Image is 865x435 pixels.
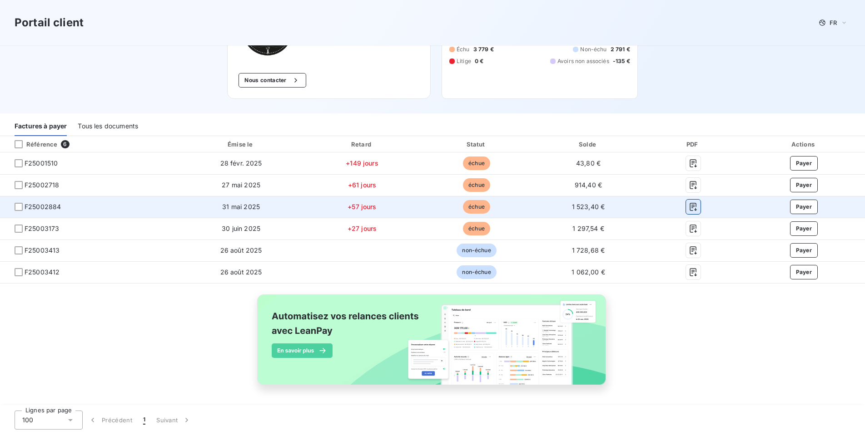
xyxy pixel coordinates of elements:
[25,181,59,190] span: F25002718
[220,159,262,167] span: 28 févr. 2025
[25,224,59,233] span: F25003173
[473,45,494,54] span: 3 779 €
[790,156,818,171] button: Payer
[463,222,490,235] span: échue
[143,415,145,425] span: 1
[25,159,58,168] span: F25001510
[348,225,377,232] span: +27 jours
[463,156,490,170] span: échue
[572,225,604,232] span: 1 297,54 €
[346,159,378,167] span: +149 jours
[457,265,496,279] span: non-échue
[151,411,197,430] button: Suivant
[790,178,818,192] button: Payer
[790,221,818,236] button: Payer
[61,140,69,148] span: 6
[220,246,262,254] span: 26 août 2025
[78,117,138,136] div: Tous les documents
[645,140,741,149] div: PDF
[138,411,151,430] button: 1
[830,19,837,26] span: FR
[239,73,306,88] button: Nous contacter
[790,265,818,279] button: Payer
[457,45,470,54] span: Échu
[790,200,818,214] button: Payer
[25,268,60,277] span: F25003412
[463,200,490,214] span: échue
[457,244,496,257] span: non-échue
[572,268,605,276] span: 1 062,00 €
[222,181,260,189] span: 27 mai 2025
[557,57,609,65] span: Avoirs non associés
[613,57,630,65] span: -135 €
[7,140,57,148] div: Référence
[575,181,602,189] span: 914,40 €
[15,117,67,136] div: Factures à payer
[572,246,605,254] span: 1 728,68 €
[249,289,616,401] img: banner
[22,415,33,425] span: 100
[611,45,630,54] span: 2 791 €
[576,159,601,167] span: 43,80 €
[348,203,376,210] span: +57 jours
[422,140,532,149] div: Statut
[220,268,262,276] span: 26 août 2025
[15,15,84,31] h3: Portail client
[457,57,471,65] span: Litige
[348,181,376,189] span: +61 jours
[222,225,260,232] span: 30 juin 2025
[572,203,605,210] span: 1 523,40 €
[306,140,418,149] div: Retard
[180,140,303,149] div: Émise le
[580,45,606,54] span: Non-échu
[222,203,260,210] span: 31 mai 2025
[463,178,490,192] span: échue
[475,57,483,65] span: 0 €
[83,411,138,430] button: Précédent
[745,140,863,149] div: Actions
[25,246,60,255] span: F25003413
[25,202,61,211] span: F25002884
[535,140,642,149] div: Solde
[790,243,818,258] button: Payer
